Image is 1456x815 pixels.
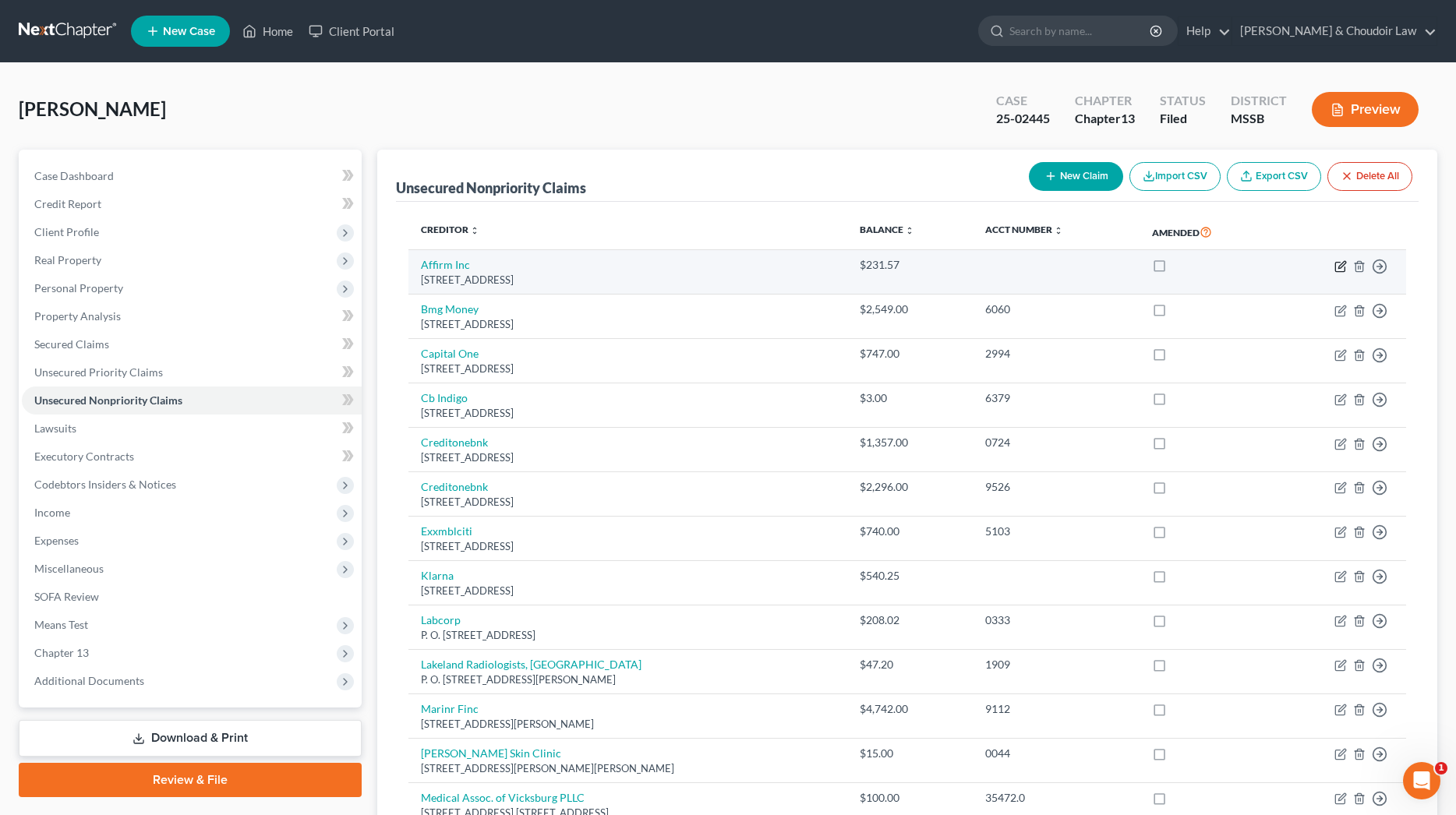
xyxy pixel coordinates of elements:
div: District [1231,92,1287,110]
a: Cb Indigo [421,391,468,404]
span: Income [34,506,70,519]
a: Lawsuits [22,415,362,443]
div: $4,742.00 [860,701,960,717]
div: $3.00 [860,390,960,406]
a: Help [1179,17,1231,45]
input: Search by name... [1009,16,1152,45]
div: Unsecured Nonpriority Claims [396,178,586,197]
div: 1909 [985,657,1127,672]
div: [STREET_ADDRESS] [421,495,835,510]
span: Lawsuits [34,422,76,435]
span: Codebtors Insiders & Notices [34,478,176,491]
div: 0724 [985,435,1127,450]
span: Case Dashboard [34,169,114,182]
div: [STREET_ADDRESS] [421,406,835,421]
span: Client Profile [34,225,99,238]
button: Import CSV [1129,162,1221,191]
div: $740.00 [860,524,960,539]
div: [STREET_ADDRESS] [421,539,835,554]
div: P. O. [STREET_ADDRESS] [421,628,835,643]
div: $231.57 [860,257,960,273]
div: $208.02 [860,612,960,628]
button: New Claim [1029,162,1123,191]
a: [PERSON_NAME] & Choudoir Law [1232,17,1437,45]
div: $540.25 [860,568,960,584]
span: Real Property [34,253,101,266]
span: Additional Documents [34,674,144,687]
a: Unsecured Priority Claims [22,358,362,386]
a: Labcorp [421,613,461,626]
div: $2,296.00 [860,479,960,495]
a: Case Dashboard [22,162,362,190]
a: [PERSON_NAME] Skin Clinic [421,746,561,760]
a: Client Portal [301,17,402,45]
div: 2994 [985,346,1127,362]
a: Property Analysis [22,302,362,330]
a: Balance unfold_more [860,224,914,235]
div: $747.00 [860,346,960,362]
a: Marinr Finc [421,702,479,715]
a: Affirm Inc [421,258,470,271]
div: $2,549.00 [860,302,960,317]
div: 9112 [985,701,1127,717]
div: 35472.0 [985,790,1127,806]
div: 0044 [985,746,1127,761]
th: Amended [1140,214,1274,250]
span: [PERSON_NAME] [19,97,166,120]
div: 6379 [985,390,1127,406]
div: $47.20 [860,657,960,672]
div: MSSB [1231,110,1287,128]
a: Lakeland Radiologists, [GEOGRAPHIC_DATA] [421,658,641,671]
a: Creditor unfold_more [421,224,479,235]
div: 5103 [985,524,1127,539]
i: unfold_more [470,226,479,235]
div: [STREET_ADDRESS] [421,584,835,598]
a: Executory Contracts [22,443,362,471]
i: unfold_more [1054,226,1063,235]
a: Credit Report [22,190,362,218]
div: [STREET_ADDRESS] [421,317,835,332]
a: Exxmblciti [421,524,472,538]
span: New Case [163,26,215,37]
span: Property Analysis [34,309,121,323]
div: Status [1160,92,1206,110]
a: Medical Assoc. of Vicksburg PLLC [421,791,585,804]
a: Home [235,17,301,45]
div: $15.00 [860,746,960,761]
div: Filed [1160,110,1206,128]
span: Credit Report [34,197,101,210]
span: Miscellaneous [34,562,104,575]
a: Bmg Money [421,302,479,316]
div: [STREET_ADDRESS] [421,450,835,465]
a: Download & Print [19,720,362,757]
a: Acct Number unfold_more [985,224,1063,235]
iframe: Intercom live chat [1403,762,1440,799]
span: Unsecured Priority Claims [34,365,163,379]
div: 0333 [985,612,1127,628]
a: SOFA Review [22,583,362,611]
span: Unsecured Nonpriority Claims [34,393,182,407]
div: Chapter [1075,110,1135,128]
a: Review & File [19,763,362,797]
div: 6060 [985,302,1127,317]
a: Export CSV [1227,162,1321,191]
a: Capital One [421,347,479,360]
a: Creditonebnk [421,436,488,449]
a: Unsecured Nonpriority Claims [22,386,362,415]
div: 9526 [985,479,1127,495]
a: Creditonebnk [421,480,488,493]
div: [STREET_ADDRESS] [421,273,835,288]
button: Preview [1312,92,1419,127]
span: Chapter 13 [34,646,89,659]
a: Secured Claims [22,330,362,358]
span: Means Test [34,618,88,631]
span: Expenses [34,534,79,547]
button: Delete All [1327,162,1412,191]
span: Executory Contracts [34,450,134,463]
span: SOFA Review [34,590,99,603]
div: [STREET_ADDRESS][PERSON_NAME] [421,717,835,732]
div: Case [996,92,1050,110]
div: P. O. [STREET_ADDRESS][PERSON_NAME] [421,672,835,687]
span: 1 [1435,762,1447,774]
span: Personal Property [34,281,123,295]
